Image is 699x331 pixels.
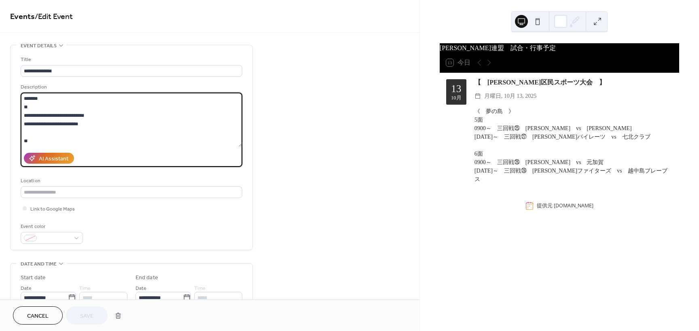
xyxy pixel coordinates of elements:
div: ​ [474,91,481,101]
button: AI Assistant [24,153,74,164]
div: AI Assistant [39,155,68,163]
div: Title [21,55,241,64]
a: [DOMAIN_NAME] [554,202,593,209]
button: Cancel [13,306,63,325]
span: 月曜日, 10月 13, 2025 [484,91,537,101]
div: Start date [21,274,46,282]
div: 10月 [451,95,462,101]
div: 13 [451,84,461,94]
span: Event details [21,42,57,50]
span: Date [21,284,32,293]
span: Time [79,284,91,293]
span: Date and time [21,260,57,268]
div: Location [21,177,241,185]
div: End date [136,274,158,282]
div: 提供元 [537,202,593,209]
div: 【 [PERSON_NAME]区民スポーツ大会 】 [474,78,673,87]
div: Description [21,83,241,91]
div: [PERSON_NAME]連盟 試合・行事予定 [440,43,679,53]
span: Link to Google Maps [30,205,75,213]
div: Event color [21,222,81,231]
span: / Edit Event [35,9,73,25]
span: Cancel [27,312,49,320]
span: Time [194,284,205,293]
div: 《 夢の島 》 5面 0900～ 三回戦㉕ [PERSON_NAME] vs [PERSON_NAME] [DATE]～ 三回戦㉗ [PERSON_NAME]パイレーツ vs 七北クラブ 6面 ... [474,107,673,183]
a: Events [10,9,35,25]
span: Date [136,284,146,293]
